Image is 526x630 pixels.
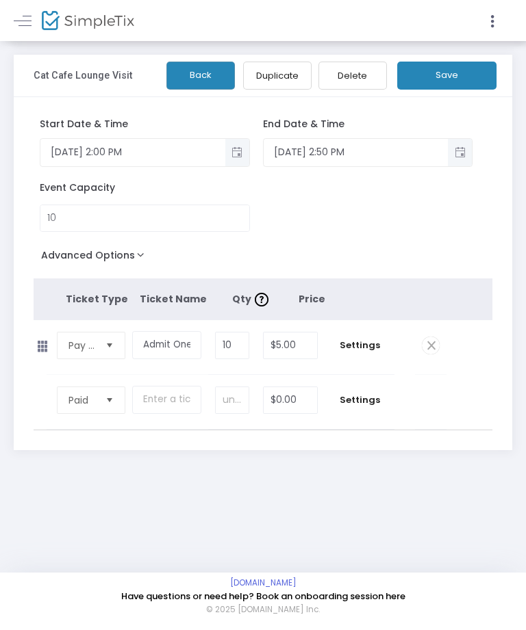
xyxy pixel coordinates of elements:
span: Qty [232,292,272,306]
h3: Cat Cafe Lounge Visit [34,70,132,81]
span: Event Capacity [40,181,127,195]
span: Paid [68,393,95,407]
button: Select [100,332,119,358]
input: Select date & time [264,141,448,163]
button: Select [100,387,119,413]
span: Settings [331,339,388,352]
input: Price [264,387,317,413]
span: Pay as you wish [68,339,95,352]
span: Ticket Type [66,292,128,306]
input: unlimited [216,387,249,413]
button: Delete [318,62,387,90]
button: Save [397,62,497,90]
span: © 2025 [DOMAIN_NAME] Inc. [206,604,320,616]
button: Toggle popup [225,139,249,166]
a: [DOMAIN_NAME] [230,577,297,588]
input: Enter a ticket type name. e.g. General Admission [132,386,202,414]
button: Toggle popup [448,139,472,166]
a: Have questions or need help? Book an onboarding session here [121,590,405,603]
button: Duplicate [243,62,312,90]
span: Price [299,292,325,306]
input: Select date & time [40,141,225,163]
input: Price [264,332,317,358]
span: Start Date & Time [40,117,128,131]
input: Enter a ticket type name. e.g. General Admission [132,331,202,359]
span: End Date & Time [263,117,345,131]
img: question-mark [255,293,268,306]
span: Ticket Name [140,292,207,306]
span: Settings [331,393,388,407]
button: Back [166,62,235,90]
button: Advanced Options [34,246,158,270]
